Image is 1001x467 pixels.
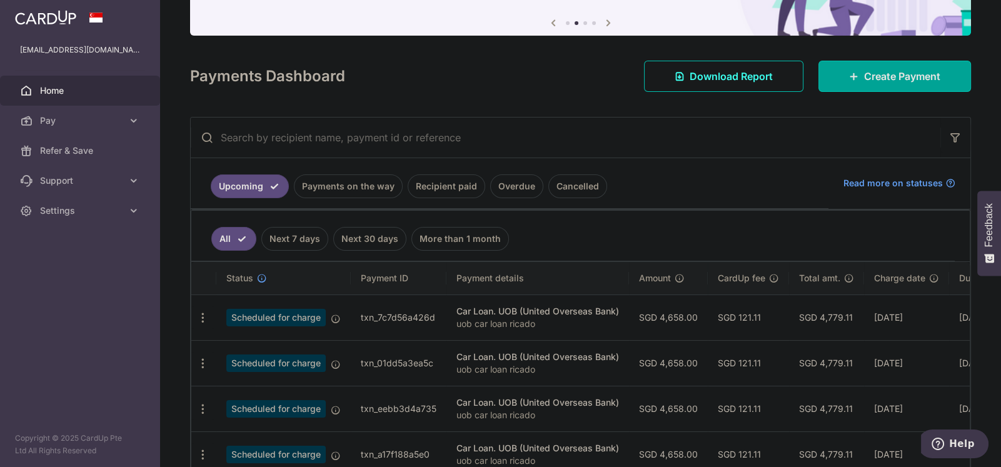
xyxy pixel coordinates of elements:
a: Upcoming [211,174,289,198]
td: SGD 4,658.00 [629,386,708,431]
span: Create Payment [864,69,940,84]
td: SGD 4,779.11 [789,340,864,386]
td: txn_7c7d56a426d [351,294,446,340]
a: All [211,227,256,251]
span: Amount [639,272,671,284]
td: txn_eebb3d4a735 [351,386,446,431]
div: Car Loan. UOB (United Overseas Bank) [456,396,619,409]
a: Next 30 days [333,227,406,251]
td: SGD 121.11 [708,294,789,340]
div: Car Loan. UOB (United Overseas Bank) [456,351,619,363]
p: uob car loan ricado [456,363,619,376]
span: Status [226,272,253,284]
span: Home [40,84,123,97]
p: uob car loan ricado [456,454,619,467]
span: Due date [959,272,997,284]
a: Cancelled [548,174,607,198]
a: Payments on the way [294,174,403,198]
h4: Payments Dashboard [190,65,345,88]
th: Payment details [446,262,629,294]
p: uob car loan ricado [456,409,619,421]
input: Search by recipient name, payment id or reference [191,118,940,158]
span: Scheduled for charge [226,400,326,418]
th: Payment ID [351,262,446,294]
td: SGD 4,779.11 [789,386,864,431]
span: Support [40,174,123,187]
div: Car Loan. UOB (United Overseas Bank) [456,442,619,454]
td: [DATE] [864,340,949,386]
a: Recipient paid [408,174,485,198]
p: [EMAIL_ADDRESS][DOMAIN_NAME] [20,44,140,56]
span: Pay [40,114,123,127]
td: SGD 121.11 [708,340,789,386]
button: Feedback - Show survey [977,191,1001,276]
span: Scheduled for charge [226,446,326,463]
p: uob car loan ricado [456,318,619,330]
img: CardUp [15,10,76,25]
td: [DATE] [864,294,949,340]
a: Read more on statuses [843,177,955,189]
span: Total amt. [799,272,840,284]
iframe: Opens a widget where you can find more information [921,429,988,461]
span: Charge date [874,272,925,284]
a: More than 1 month [411,227,509,251]
span: Scheduled for charge [226,309,326,326]
span: Settings [40,204,123,217]
a: Create Payment [818,61,971,92]
td: txn_01dd5a3ea5c [351,340,446,386]
td: SGD 4,779.11 [789,294,864,340]
td: SGD 4,658.00 [629,340,708,386]
span: Download Report [690,69,773,84]
div: Car Loan. UOB (United Overseas Bank) [456,305,619,318]
td: SGD 121.11 [708,386,789,431]
span: Refer & Save [40,144,123,157]
a: Overdue [490,174,543,198]
span: Feedback [983,203,995,247]
span: Scheduled for charge [226,354,326,372]
td: SGD 4,658.00 [629,294,708,340]
span: Read more on statuses [843,177,943,189]
td: [DATE] [864,386,949,431]
a: Download Report [644,61,803,92]
span: CardUp fee [718,272,765,284]
a: Next 7 days [261,227,328,251]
